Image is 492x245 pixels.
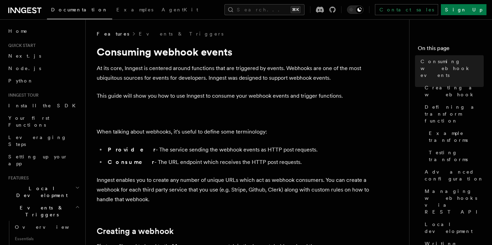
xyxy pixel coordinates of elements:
a: Install the SDK [6,99,81,112]
button: Events & Triggers [6,202,81,221]
a: Defining a transform function [422,101,484,127]
a: Node.js [6,62,81,75]
span: Managing webhooks via REST API [425,188,484,215]
li: - The URL endpoint which receives the HTTP post requests. [106,157,373,167]
span: Example transforms [429,130,484,144]
a: Next.js [6,50,81,62]
a: Local development [422,218,484,237]
span: Essentials [12,233,81,244]
span: Features [6,175,29,181]
p: At its core, Inngest is centered around functions that are triggered by events. Webhooks are one ... [97,63,373,83]
span: Documentation [51,7,108,12]
span: Home [8,28,28,35]
span: Events & Triggers [6,204,75,218]
span: Setting up your app [8,154,68,166]
span: Features [97,30,129,37]
h4: On this page [418,44,484,55]
li: - The service sending the webhook events as HTTP post requests. [106,145,373,155]
a: Python [6,75,81,87]
a: Example transforms [426,127,484,146]
span: Inngest tour [6,92,39,98]
a: Events & Triggers [139,30,223,37]
a: Sign Up [441,4,486,15]
p: This guide will show you how to use Inngest to consume your webhook events and trigger functions. [97,91,373,101]
span: Advanced configuration [425,168,484,182]
kbd: ⌘K [291,6,300,13]
button: Local Development [6,182,81,202]
span: Quick start [6,43,36,48]
a: Leveraging Steps [6,131,81,150]
a: Managing webhooks via REST API [422,185,484,218]
p: Inngest enables you to create any number of unique URLs which act as webhook consumers. You can c... [97,175,373,204]
button: Search...⌘K [224,4,305,15]
p: When talking about webhooks, it's useful to define some terminology: [97,127,373,137]
span: AgentKit [162,7,198,12]
span: Consuming webhook events [421,58,484,79]
span: Python [8,78,33,84]
a: Setting up your app [6,150,81,170]
a: AgentKit [157,2,202,19]
span: Install the SDK [8,103,80,108]
a: Consuming webhook events [418,55,484,81]
span: Node.js [8,66,41,71]
a: Creating a webhook [97,226,174,236]
a: Your first Functions [6,112,81,131]
span: Defining a transform function [425,104,484,124]
a: Advanced configuration [422,166,484,185]
strong: Provider [108,146,156,153]
a: Testing transforms [426,146,484,166]
span: Next.js [8,53,41,59]
a: Contact sales [375,4,438,15]
a: Home [6,25,81,37]
strong: Consumer [108,159,154,165]
h1: Consuming webhook events [97,46,373,58]
span: Local Development [6,185,75,199]
span: Your first Functions [8,115,49,128]
a: Creating a webhook [422,81,484,101]
a: Documentation [47,2,112,19]
button: Toggle dark mode [347,6,364,14]
span: Testing transforms [429,149,484,163]
span: Creating a webhook [425,84,484,98]
span: Examples [116,7,153,12]
a: Overview [12,221,81,233]
a: Examples [112,2,157,19]
span: Local development [425,221,484,235]
span: Overview [15,224,86,230]
span: Leveraging Steps [8,135,67,147]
